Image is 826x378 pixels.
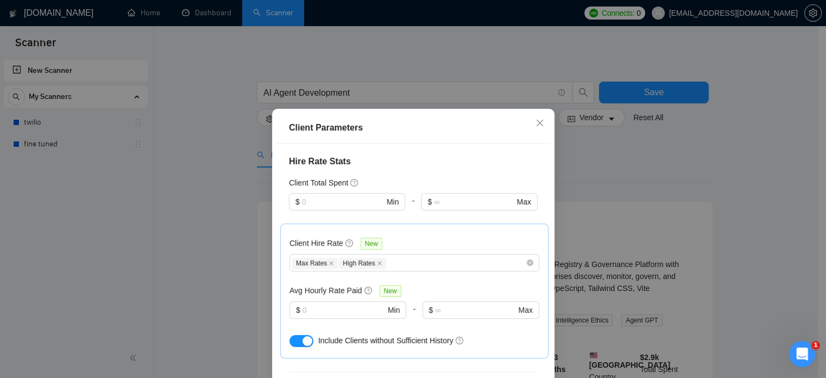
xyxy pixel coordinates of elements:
[350,178,359,187] span: question-circle
[289,155,538,168] h4: Hire Rate Stats
[364,286,373,295] span: question-circle
[427,196,432,208] span: $
[435,304,516,316] input: ∞
[455,336,464,345] span: question-circle
[535,119,544,127] span: close
[516,196,531,208] span: Max
[301,196,384,208] input: 0
[434,196,514,208] input: ∞
[302,304,385,316] input: 0
[289,237,343,249] h5: Client Hire Rate
[386,196,399,208] span: Min
[318,336,453,345] span: Include Clients without Sufficient History
[379,285,401,297] span: New
[295,196,300,208] span: $
[339,258,386,269] span: High Rates
[376,261,382,266] span: close
[289,284,362,296] h5: Avg Hourly Rate Paid
[329,261,334,266] span: close
[387,304,400,316] span: Min
[405,193,421,224] div: -
[292,258,338,269] span: Max Rates
[289,177,348,189] h5: Client Total Spent
[345,239,354,247] span: question-circle
[406,301,422,332] div: -
[289,121,538,134] div: Client Parameters
[811,341,820,350] span: 1
[789,341,815,367] iframe: Intercom live chat
[518,304,532,316] span: Max
[296,304,300,316] span: $
[428,304,433,316] span: $
[360,238,382,250] span: New
[525,109,554,138] button: Close
[527,259,533,266] span: close-circle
